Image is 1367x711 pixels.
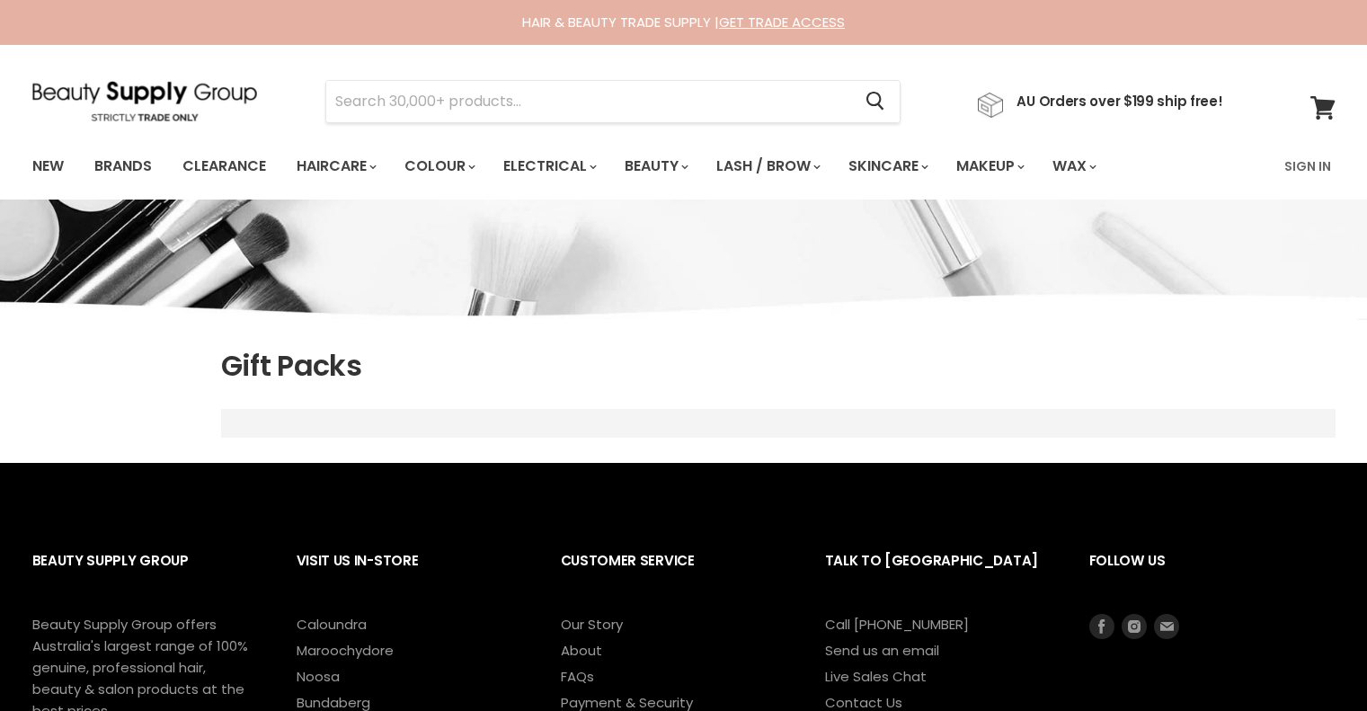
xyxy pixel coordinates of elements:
[561,667,594,686] a: FAQs
[852,81,900,122] button: Search
[19,140,1193,192] ul: Main menu
[561,641,602,660] a: About
[297,538,525,613] h2: Visit Us In-Store
[1039,147,1107,185] a: Wax
[10,13,1358,31] div: HAIR & BEAUTY TRADE SUPPLY |
[825,641,939,660] a: Send us an email
[1274,147,1342,185] a: Sign In
[325,80,901,123] form: Product
[825,538,1053,613] h2: Talk to [GEOGRAPHIC_DATA]
[81,147,165,185] a: Brands
[561,615,623,634] a: Our Story
[1277,627,1349,693] iframe: Gorgias live chat messenger
[10,140,1358,192] nav: Main
[297,667,340,686] a: Noosa
[326,81,852,122] input: Search
[221,347,1336,385] h1: Gift Packs
[825,667,927,686] a: Live Sales Chat
[32,538,261,613] h2: Beauty Supply Group
[825,615,969,634] a: Call [PHONE_NUMBER]
[169,147,280,185] a: Clearance
[561,538,789,613] h2: Customer Service
[490,147,608,185] a: Electrical
[283,147,387,185] a: Haircare
[719,13,845,31] a: GET TRADE ACCESS
[1089,538,1336,613] h2: Follow us
[19,147,77,185] a: New
[703,147,831,185] a: Lash / Brow
[611,147,699,185] a: Beauty
[297,641,394,660] a: Maroochydore
[943,147,1035,185] a: Makeup
[835,147,939,185] a: Skincare
[391,147,486,185] a: Colour
[297,615,367,634] a: Caloundra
